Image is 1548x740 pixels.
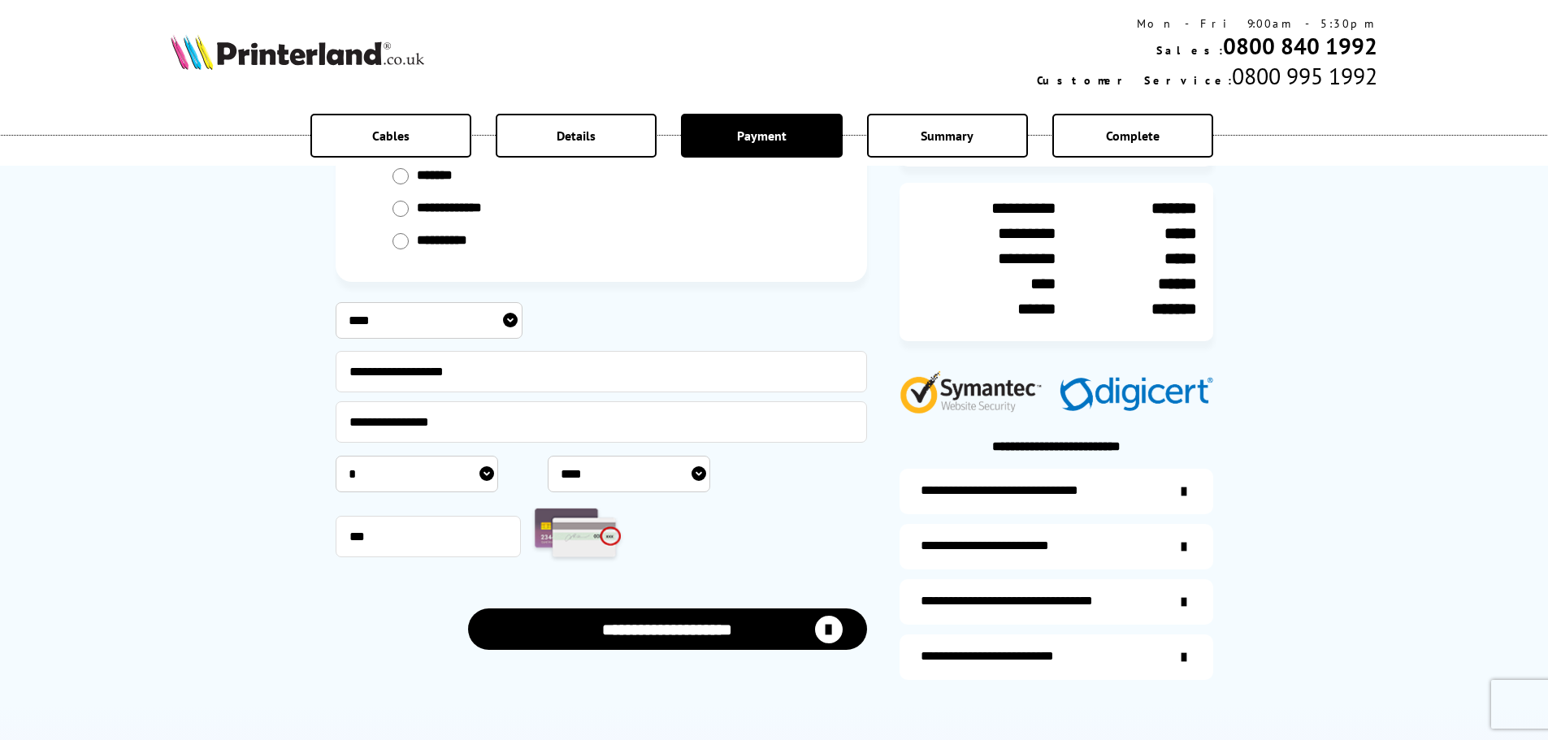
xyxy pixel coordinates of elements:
span: Customer Service: [1037,73,1232,88]
a: 0800 840 1992 [1223,31,1377,61]
a: additional-ink [900,469,1213,514]
a: secure-website [900,634,1213,680]
span: 0800 995 1992 [1232,61,1377,91]
span: Details [557,128,596,144]
a: additional-cables [900,579,1213,625]
span: Payment [737,128,787,144]
div: Mon - Fri 9:00am - 5:30pm [1037,16,1377,31]
span: Cables [372,128,410,144]
span: Summary [921,128,973,144]
a: items-arrive [900,524,1213,569]
span: Complete [1106,128,1160,144]
span: Sales: [1156,43,1223,58]
img: Printerland Logo [171,34,424,70]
